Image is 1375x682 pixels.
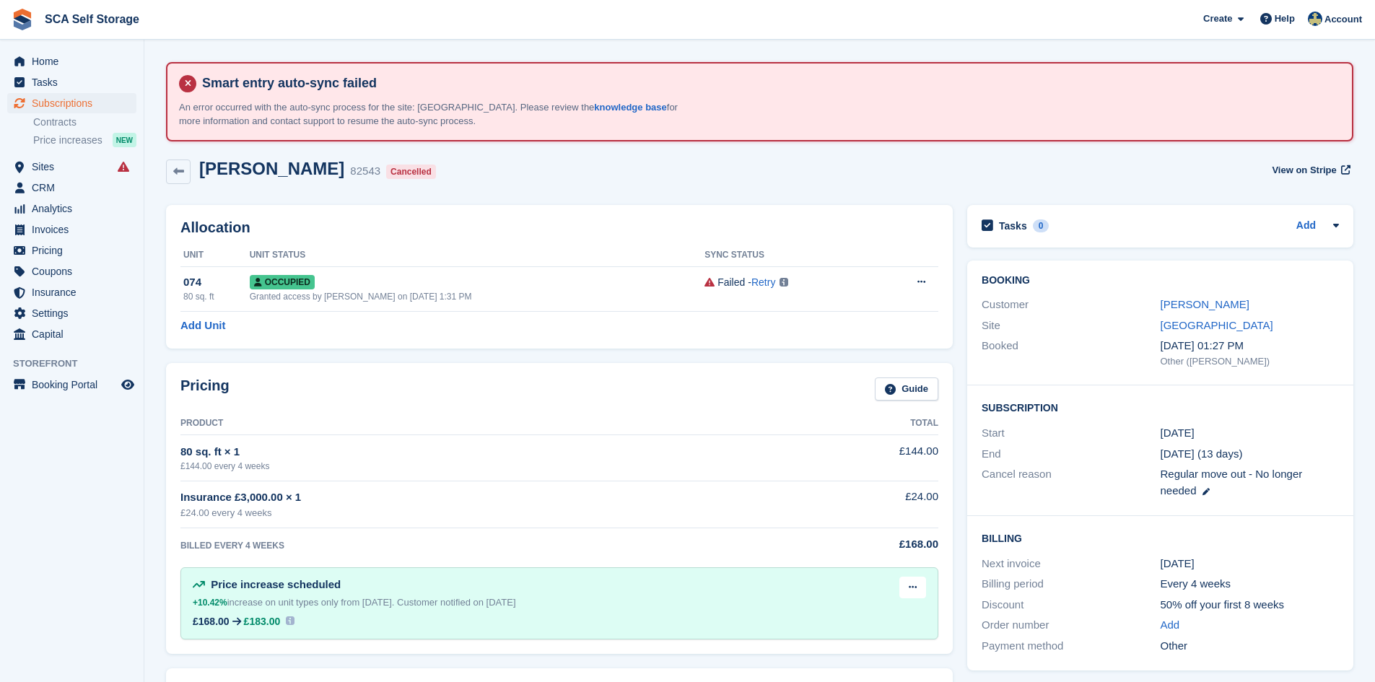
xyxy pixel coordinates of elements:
span: Price increases [33,134,102,147]
div: BILLED EVERY 4 WEEKS [180,539,753,552]
a: menu [7,219,136,240]
div: Discount [982,597,1160,613]
div: +10.42% [193,595,227,610]
time: 2025-04-19 00:00:00 UTC [1161,425,1195,442]
span: Account [1324,12,1362,27]
div: Cancel reason [982,466,1160,499]
div: 0 [1033,219,1049,232]
div: 80 sq. ft × 1 [180,444,753,460]
a: Guide [875,377,938,401]
div: Next invoice [982,556,1160,572]
span: Storefront [13,357,144,371]
th: Unit [180,244,250,267]
span: Settings [32,303,118,323]
div: Payment method [982,638,1160,655]
span: Help [1275,12,1295,26]
img: icon-info-grey-7440780725fd019a000dd9b08b2336e03edf1995a4989e88bcd33f0948082b44.svg [780,278,788,287]
td: £144.00 [753,435,938,481]
div: Failed [717,275,745,290]
img: icon-info-931a05b42745ab749e9cb3f8fd5492de83d1ef71f8849c2817883450ef4d471b.svg [286,616,294,625]
a: Retry [751,276,775,288]
h2: Booking [982,275,1339,287]
th: Sync Status [704,244,876,267]
span: Occupied [250,275,315,289]
a: Preview store [119,376,136,393]
a: menu [7,72,136,92]
a: [PERSON_NAME] [1161,298,1249,310]
a: menu [7,303,136,323]
span: - [748,275,775,290]
a: menu [7,375,136,395]
a: menu [7,178,136,198]
div: Granted access by [PERSON_NAME] on [DATE] 1:31 PM [250,290,705,303]
a: menu [7,324,136,344]
img: stora-icon-8386f47178a22dfd0bd8f6a31ec36ba5ce8667c1dd55bd0f319d3a0aa187defe.svg [12,9,33,30]
div: [DATE] [1161,556,1339,572]
span: Home [32,51,118,71]
a: Price increases NEW [33,132,136,148]
span: £183.00 [244,616,281,627]
a: View on Stripe [1266,159,1353,183]
h2: Allocation [180,219,938,236]
div: £144.00 every 4 weeks [180,460,753,473]
a: SCA Self Storage [39,7,145,31]
div: Customer [982,297,1160,313]
a: Add Unit [180,318,225,334]
span: Booking Portal [32,375,118,395]
h2: Pricing [180,377,230,401]
div: Booked [982,338,1160,368]
i: Smart entry sync failures have occurred [118,161,129,172]
img: Bethany Bloodworth [1308,12,1322,26]
span: Create [1203,12,1232,26]
span: Analytics [32,198,118,219]
div: End [982,446,1160,463]
span: Tasks [32,72,118,92]
div: NEW [113,133,136,147]
div: 074 [183,274,250,291]
span: Sites [32,157,118,177]
a: menu [7,282,136,302]
span: Insurance [32,282,118,302]
span: [DATE] (13 days) [1161,447,1243,460]
span: Subscriptions [32,93,118,113]
div: [DATE] 01:27 PM [1161,338,1339,354]
div: Every 4 weeks [1161,576,1339,593]
span: View on Stripe [1272,163,1336,178]
div: 82543 [350,163,380,180]
h2: Tasks [999,219,1027,232]
a: [GEOGRAPHIC_DATA] [1161,319,1273,331]
a: menu [7,198,136,219]
h2: Billing [982,530,1339,545]
div: Cancelled [386,165,436,179]
th: Product [180,412,753,435]
a: menu [7,157,136,177]
div: Other ([PERSON_NAME]) [1161,354,1339,369]
a: menu [7,51,136,71]
div: 50% off your first 8 weeks [1161,597,1339,613]
h2: [PERSON_NAME] [199,159,344,178]
span: Invoices [32,219,118,240]
div: £168.00 [193,616,230,627]
div: £168.00 [753,536,938,553]
span: Customer notified on [DATE] [397,597,516,608]
span: Price increase scheduled [211,578,341,590]
div: Insurance £3,000.00 × 1 [180,489,753,506]
a: knowledge base [594,102,666,113]
div: Site [982,318,1160,334]
a: Contracts [33,115,136,129]
span: Pricing [32,240,118,261]
h4: Smart entry auto-sync failed [196,75,1340,92]
div: Start [982,425,1160,442]
h2: Subscription [982,400,1339,414]
span: Coupons [32,261,118,281]
a: Add [1161,617,1180,634]
div: 80 sq. ft [183,290,250,303]
td: £24.00 [753,481,938,528]
th: Total [753,412,938,435]
span: Capital [32,324,118,344]
a: menu [7,93,136,113]
th: Unit Status [250,244,705,267]
div: Other [1161,638,1339,655]
a: menu [7,240,136,261]
span: Regular move out - No longer needed [1161,468,1303,497]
